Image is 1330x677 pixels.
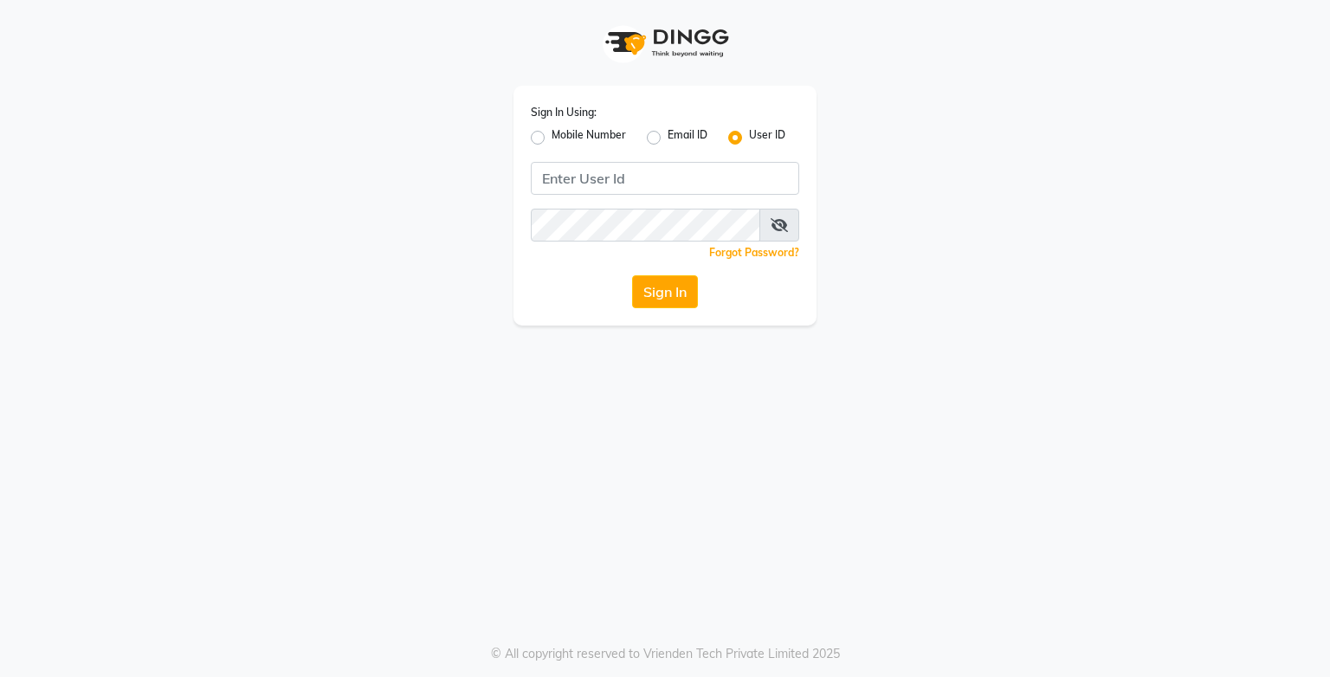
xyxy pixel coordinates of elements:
input: Username [531,162,799,195]
input: Username [531,209,760,242]
label: Mobile Number [552,127,626,148]
button: Sign In [632,275,698,308]
img: logo1.svg [596,17,734,68]
label: Email ID [668,127,707,148]
a: Forgot Password? [709,246,799,259]
label: User ID [749,127,785,148]
label: Sign In Using: [531,105,597,120]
